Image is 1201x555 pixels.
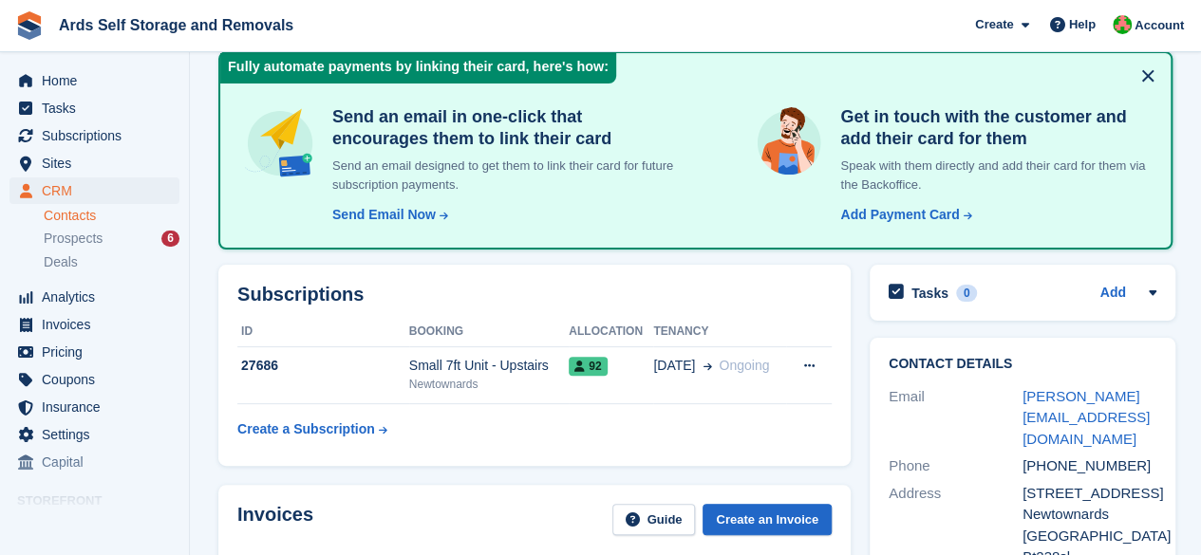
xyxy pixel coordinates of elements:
div: 0 [956,285,978,302]
a: Ards Self Storage and Removals [51,9,301,41]
div: [STREET_ADDRESS] [1023,483,1156,505]
a: Guide [612,504,696,535]
a: Add [1099,283,1125,305]
div: 27686 [237,356,409,376]
span: 92 [569,357,607,376]
div: Phone [889,455,1023,477]
span: Create [975,15,1013,34]
a: menu [9,150,179,176]
div: Add Payment Card [840,205,959,225]
span: Subscriptions [42,122,156,149]
span: Tasks [42,95,156,121]
span: Home [42,67,156,94]
a: Prospects 6 [44,229,179,249]
a: menu [9,122,179,149]
h2: Tasks [911,285,948,302]
img: Ethan McFerran [1113,15,1132,34]
p: Speak with them directly and add their card for them via the Backoffice. [833,157,1148,194]
th: Allocation [569,317,653,347]
a: Add Payment Card [833,205,973,225]
div: Newtownards [409,376,569,393]
img: get-in-touch-e3e95b6451f4e49772a6039d3abdde126589d6f45a760754adfa51be33bf0f70.svg [753,106,826,179]
th: Tenancy [653,317,786,347]
a: menu [9,339,179,365]
span: Ongoing [719,358,769,373]
a: menu [9,95,179,121]
p: Send an email designed to get them to link their card for future subscription payments. [325,157,677,194]
a: menu [9,421,179,448]
div: Newtownards [1023,504,1156,526]
a: menu [9,67,179,94]
span: Insurance [42,394,156,420]
span: Account [1135,16,1184,35]
span: Settings [42,421,156,448]
a: menu [9,394,179,420]
a: Create a Subscription [237,412,387,447]
h4: Get in touch with the customer and add their card for them [833,106,1148,149]
div: Create a Subscription [237,419,375,439]
span: CRM [42,177,156,204]
div: Small 7ft Unit - Upstairs [409,356,569,376]
a: menu [9,311,179,338]
span: Coupons [42,366,156,393]
h2: Invoices [237,504,313,535]
span: Pricing [42,339,156,365]
span: Invoices [42,311,156,338]
a: [PERSON_NAME][EMAIL_ADDRESS][DOMAIN_NAME] [1023,388,1150,447]
div: 6 [161,231,179,247]
h2: Subscriptions [237,284,832,305]
span: Capital [42,449,156,475]
div: [GEOGRAPHIC_DATA] [1023,526,1156,547]
th: Booking [409,317,569,347]
span: Analytics [42,284,156,310]
div: Send Email Now [332,205,436,225]
div: Fully automate payments by linking their card, here's how: [220,53,616,83]
a: Contacts [44,207,179,225]
a: Create an Invoice [703,504,832,535]
span: Sites [42,150,156,176]
a: menu [9,177,179,204]
a: menu [9,449,179,475]
div: [PHONE_NUMBER] [1023,455,1156,477]
span: Storefront [17,491,189,510]
th: ID [237,317,409,347]
div: Email [889,386,1023,451]
a: Deals [44,252,179,272]
span: Deals [44,253,78,271]
span: [DATE] [653,356,695,376]
span: Prospects [44,230,103,248]
h2: Contact Details [889,357,1156,372]
a: menu [9,284,179,310]
a: menu [9,366,179,393]
span: Help [1069,15,1096,34]
img: send-email-b5881ef4c8f827a638e46e229e590028c7e36e3a6c99d2365469aff88783de13.svg [243,106,317,180]
h4: Send an email in one-click that encourages them to link their card [325,106,677,149]
img: stora-icon-8386f47178a22dfd0bd8f6a31ec36ba5ce8667c1dd55bd0f319d3a0aa187defe.svg [15,11,44,40]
